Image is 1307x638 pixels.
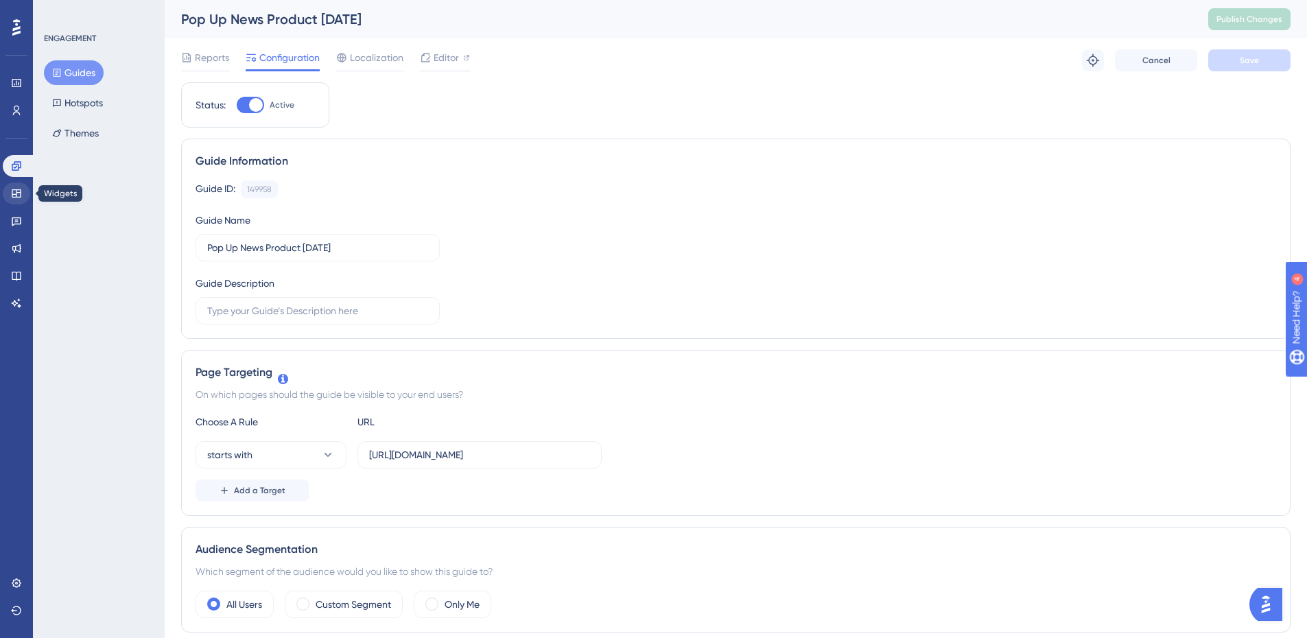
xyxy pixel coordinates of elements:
input: Type your Guide’s Description here [207,303,428,318]
span: Active [270,99,294,110]
div: Pop Up News Product [DATE] [181,10,1174,29]
span: Cancel [1142,55,1170,66]
span: Need Help? [32,3,86,20]
input: Type your Guide’s Name here [207,240,428,255]
div: Choose A Rule [196,414,346,430]
button: Guides [44,60,104,85]
button: Add a Target [196,480,309,501]
span: Editor [434,49,459,66]
label: Only Me [445,596,480,613]
div: On which pages should the guide be visible to your end users? [196,386,1276,403]
div: ENGAGEMENT [44,33,96,44]
button: Save [1208,49,1291,71]
div: Guide ID: [196,180,235,198]
button: Publish Changes [1208,8,1291,30]
span: starts with [207,447,252,463]
div: 149958 [247,184,272,195]
button: starts with [196,441,346,469]
button: Hotspots [44,91,111,115]
button: Themes [44,121,107,145]
input: yourwebsite.com/path [369,447,590,462]
div: Guide Information [196,153,1276,169]
span: Configuration [259,49,320,66]
div: Page Targeting [196,364,1276,381]
div: Which segment of the audience would you like to show this guide to? [196,563,1276,580]
div: Guide Description [196,275,274,292]
div: 4 [95,7,99,18]
label: Custom Segment [316,596,391,613]
span: Add a Target [234,485,285,496]
div: Status: [196,97,226,113]
iframe: UserGuiding AI Assistant Launcher [1249,584,1291,625]
div: Audience Segmentation [196,541,1276,558]
label: All Users [226,596,262,613]
span: Save [1240,55,1259,66]
span: Localization [350,49,403,66]
span: Publish Changes [1216,14,1282,25]
div: URL [357,414,508,430]
button: Cancel [1115,49,1197,71]
span: Reports [195,49,229,66]
div: Guide Name [196,212,250,228]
